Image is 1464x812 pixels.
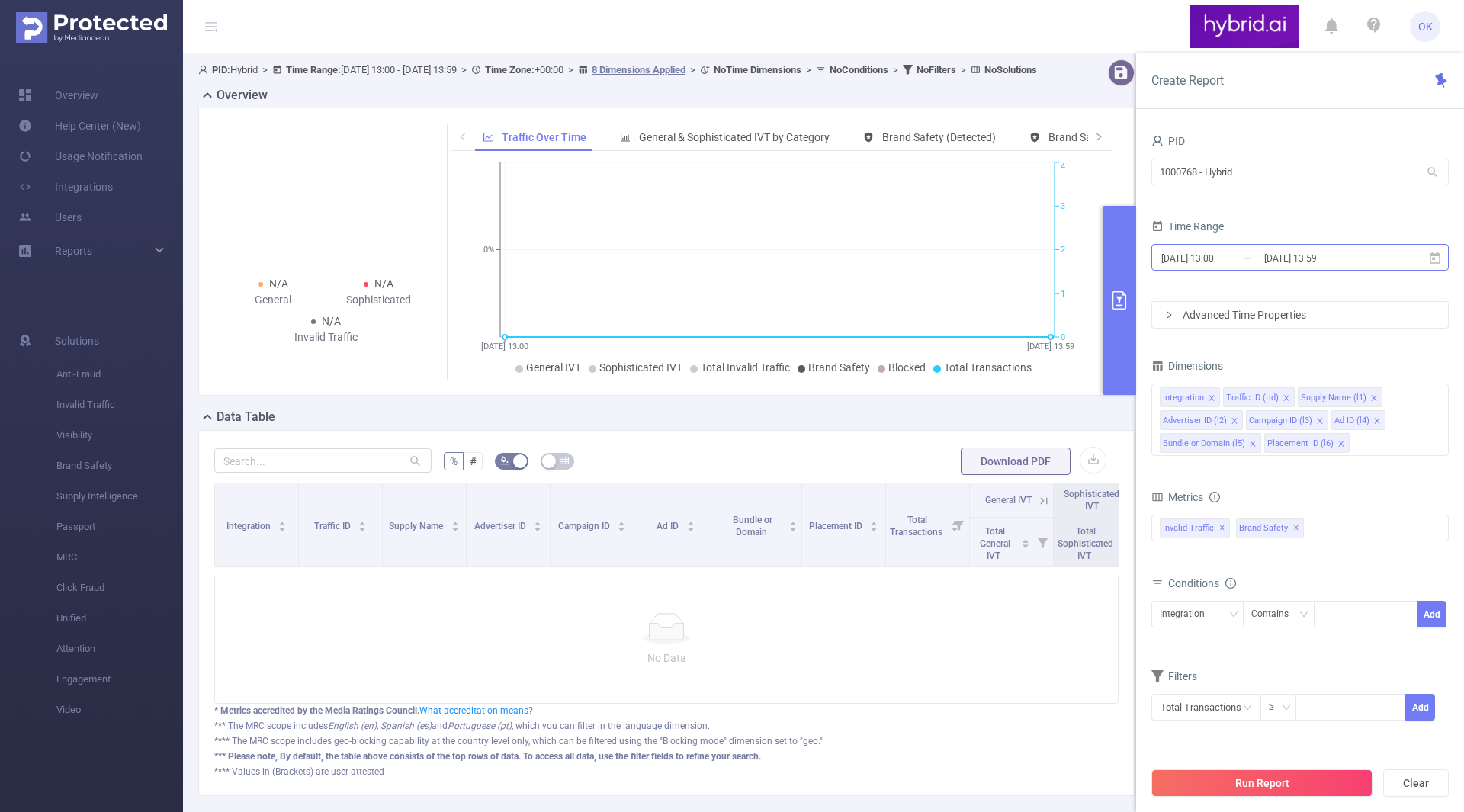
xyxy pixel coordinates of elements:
div: Sort [358,519,367,528]
span: Dimensions [1151,360,1223,372]
a: Reports [55,236,92,266]
span: Supply Name [389,521,445,531]
span: N/A [322,315,341,327]
div: *** The MRC scope includes and , which you can filter in the language dimension. [214,719,1119,733]
span: Total General IVT [980,526,1010,561]
i: icon: caret-down [534,525,542,530]
tspan: 4 [1061,162,1065,172]
span: Attention [56,634,183,664]
div: ≥ [1269,695,1285,720]
p: No Data [227,650,1106,666]
b: Time Range: [286,64,341,75]
a: Users [18,202,82,233]
div: Placement ID (l6) [1267,434,1334,454]
i: icon: right [1094,132,1103,141]
i: Filter menu [948,483,969,566]
div: Contains [1251,602,1299,627]
span: Reports [55,245,92,257]
i: Filter menu [1032,518,1053,566]
i: icon: close [1283,394,1290,403]
b: No Conditions [830,64,888,75]
i: icon: user [1151,135,1164,147]
span: ✕ [1219,519,1225,538]
div: Sort [869,519,878,528]
li: Integration [1160,387,1220,407]
i: icon: caret-down [618,525,626,530]
i: icon: user [198,65,212,75]
div: Ad ID (l4) [1334,411,1369,431]
div: Integration [1160,602,1215,627]
i: icon: info-circle [1225,578,1236,589]
li: Campaign ID (l3) [1246,410,1328,430]
tspan: 2 [1061,246,1065,255]
input: End date [1263,248,1386,268]
b: No Time Dimensions [714,64,801,75]
span: # [470,455,477,467]
i: icon: close [1370,394,1378,403]
span: Video [56,695,183,725]
i: icon: caret-up [534,519,542,524]
tspan: 1 [1061,289,1065,299]
div: Campaign ID (l3) [1249,411,1312,431]
span: Brand Safety [808,361,870,374]
h2: Data Table [217,408,275,426]
span: MRC [56,542,183,573]
b: No Filters [917,64,956,75]
i: icon: close [1316,417,1324,426]
span: > [457,64,471,75]
i: icon: down [1282,703,1291,714]
i: icon: caret-up [358,519,367,524]
i: icon: close [1373,417,1381,426]
li: Traffic ID (tid) [1223,387,1295,407]
span: Hybrid [DATE] 13:00 - [DATE] 13:59 +00:00 [198,64,1037,75]
span: Advertiser ID [474,521,528,531]
span: Solutions [55,326,99,356]
div: Sort [451,519,460,528]
span: Total Sophisticated IVT [1058,526,1113,561]
tspan: [DATE] 13:59 [1027,342,1074,351]
tspan: [DATE] 13:00 [481,342,528,351]
div: Sort [278,519,287,528]
i: icon: caret-up [618,519,626,524]
i: icon: caret-up [1022,537,1030,541]
i: icon: caret-up [451,519,459,524]
div: **** The MRC scope includes geo-blocking capability at the country level only, which can be filte... [214,734,1119,748]
i: Filter menu [1116,518,1137,566]
i: icon: caret-up [278,519,287,524]
div: Advertiser ID (l2) [1163,411,1227,431]
button: Add [1417,601,1446,627]
button: Add [1405,694,1435,721]
span: Engagement [56,664,183,695]
span: Supply Intelligence [56,481,183,512]
i: icon: caret-up [789,519,798,524]
span: Sophisticated IVT [599,361,682,374]
i: icon: down [1229,610,1238,621]
h2: Overview [217,86,268,104]
span: General IVT [526,361,581,374]
span: Campaign ID [558,521,612,531]
i: icon: down [1299,610,1308,621]
div: Sort [1021,537,1030,546]
li: Bundle or Domain (l5) [1160,433,1261,453]
span: Brand Safety (Detected) [882,131,996,143]
li: Placement ID (l6) [1264,433,1350,453]
span: OK [1418,11,1433,42]
b: * Metrics accredited by the Media Ratings Council. [214,705,419,716]
span: > [258,64,272,75]
i: icon: caret-down [278,525,287,530]
input: Start date [1160,248,1283,268]
i: icon: bg-colors [500,456,509,465]
span: Placement ID [809,521,865,531]
i: icon: caret-down [789,525,798,530]
span: Integration [226,521,273,531]
span: PID [1151,135,1185,147]
span: Traffic Over Time [502,131,586,143]
div: Sort [788,519,798,528]
span: > [801,64,816,75]
input: Search... [214,448,432,473]
i: icon: caret-down [451,525,459,530]
span: Invalid Traffic [56,390,183,420]
div: icon: rightAdvanced Time Properties [1152,302,1448,328]
span: Total Transactions [890,515,945,538]
span: Sophisticated IVT [1064,489,1119,512]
